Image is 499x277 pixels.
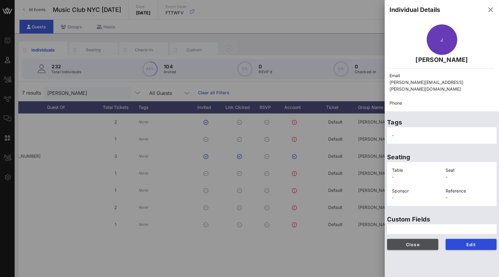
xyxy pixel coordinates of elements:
p: Seating [387,152,497,162]
p: Sponsor [392,188,438,194]
p: - [446,194,492,201]
p: Reference [446,188,492,194]
span: Close [392,242,433,247]
p: Phone [390,100,494,106]
button: Edit [446,239,497,250]
p: Table [392,167,438,174]
div: Individual Details [390,5,440,14]
p: - [392,194,438,201]
p: - [392,174,438,180]
p: Custom Fields [387,214,497,224]
span: Edit [451,242,492,247]
span: J [440,37,443,42]
p: Tags [387,117,497,127]
p: Email [390,72,494,79]
span: - [392,133,394,138]
p: - [446,174,492,180]
p: [PERSON_NAME][EMAIL_ADDRESS][PERSON_NAME][DOMAIN_NAME] [390,79,494,92]
p: Seat [446,167,492,174]
p: [PERSON_NAME] [390,55,494,65]
button: Close [387,239,438,250]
